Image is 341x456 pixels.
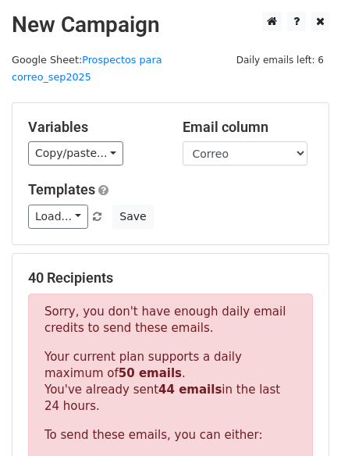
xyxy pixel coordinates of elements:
[12,12,329,38] h2: New Campaign
[12,54,162,84] small: Google Sheet:
[231,52,329,69] span: Daily emails left: 6
[28,269,313,287] h5: 40 Recipients
[28,141,123,166] a: Copy/paste...
[158,383,222,397] strong: 44 emails
[44,427,297,444] p: To send these emails, you can either:
[263,381,341,456] iframe: Chat Widget
[28,119,159,136] h5: Variables
[12,54,162,84] a: Prospectos para correo_sep2025
[44,349,297,415] p: Your current plan supports a daily maximum of . You've already sent in the last 24 hours.
[112,205,153,229] button: Save
[231,54,329,66] a: Daily emails left: 6
[183,119,314,136] h5: Email column
[119,366,182,380] strong: 50 emails
[44,304,297,337] p: Sorry, you don't have enough daily email credits to send these emails.
[28,205,88,229] a: Load...
[28,181,95,198] a: Templates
